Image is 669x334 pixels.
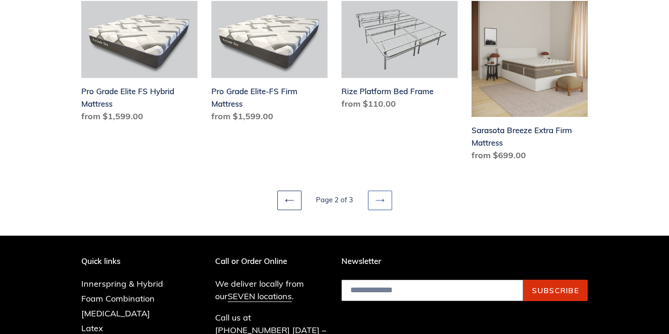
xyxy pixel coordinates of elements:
[341,280,523,301] input: Email address
[228,291,292,302] a: SEVEN locations
[215,257,328,266] p: Call or Order Online
[341,257,588,266] p: Newsletter
[532,286,579,295] span: Subscribe
[211,1,328,127] a: Pro Grade Elite-FS Firm Mattress
[81,1,197,127] a: Pro Grade Elite FS Hybrid Mattress
[303,195,366,206] li: Page 2 of 3
[81,293,155,304] a: Foam Combination
[523,280,588,301] button: Subscribe
[215,277,328,302] p: We deliver locally from our .
[341,1,458,114] a: Rize Platform Bed Frame
[81,257,177,266] p: Quick links
[81,323,103,334] a: Latex
[81,308,150,319] a: [MEDICAL_DATA]
[81,278,163,289] a: Innerspring & Hybrid
[472,1,588,165] a: Sarasota Breeze Extra Firm Mattress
